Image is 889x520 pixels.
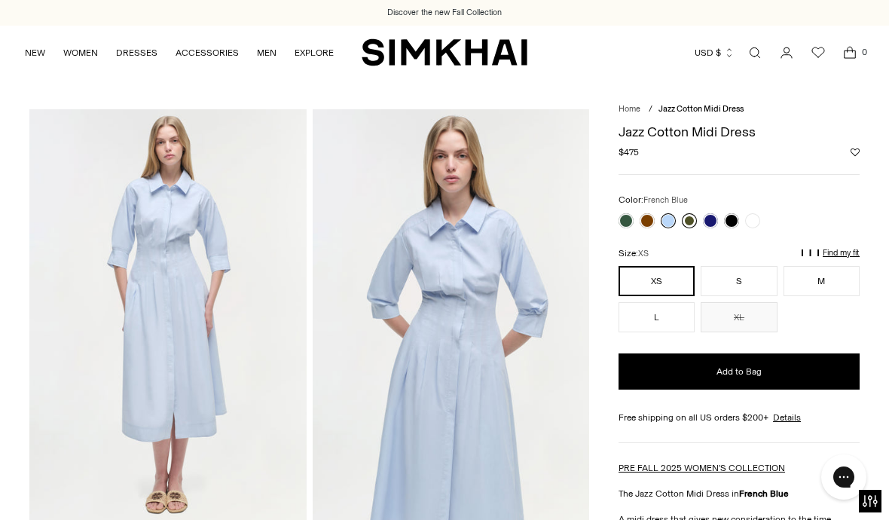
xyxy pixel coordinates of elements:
[619,463,785,473] a: PRE FALL 2025 WOMEN'S COLLECTION
[257,36,276,69] a: MEN
[362,38,527,67] a: SIMKHAI
[619,193,688,207] label: Color:
[176,36,239,69] a: ACCESSORIES
[63,36,98,69] a: WOMEN
[619,103,860,116] nav: breadcrumbs
[619,125,860,139] h1: Jazz Cotton Midi Dress
[619,411,860,424] div: Free shipping on all US orders $200+
[619,353,860,390] button: Add to Bag
[116,36,157,69] a: DRESSES
[619,246,649,261] label: Size:
[387,7,502,19] a: Discover the new Fall Collection
[814,449,874,505] iframe: Gorgias live chat messenger
[25,36,45,69] a: NEW
[295,36,334,69] a: EXPLORE
[835,38,865,68] a: Open cart modal
[695,36,735,69] button: USD $
[773,411,801,424] a: Details
[643,195,688,205] span: French Blue
[784,266,860,296] button: M
[12,463,151,508] iframe: Sign Up via Text for Offers
[619,145,639,159] span: $475
[857,45,871,59] span: 0
[851,148,860,157] button: Add to Wishlist
[638,249,649,258] span: XS
[716,366,762,378] span: Add to Bag
[771,38,802,68] a: Go to the account page
[701,302,777,332] button: XL
[701,266,777,296] button: S
[619,487,860,500] p: The Jazz Cotton Midi Dress in
[619,302,695,332] button: L
[803,38,833,68] a: Wishlist
[740,38,770,68] a: Open search modal
[649,103,652,116] div: /
[739,488,789,499] strong: French Blue
[619,266,695,296] button: XS
[658,104,744,114] span: Jazz Cotton Midi Dress
[619,104,640,114] a: Home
